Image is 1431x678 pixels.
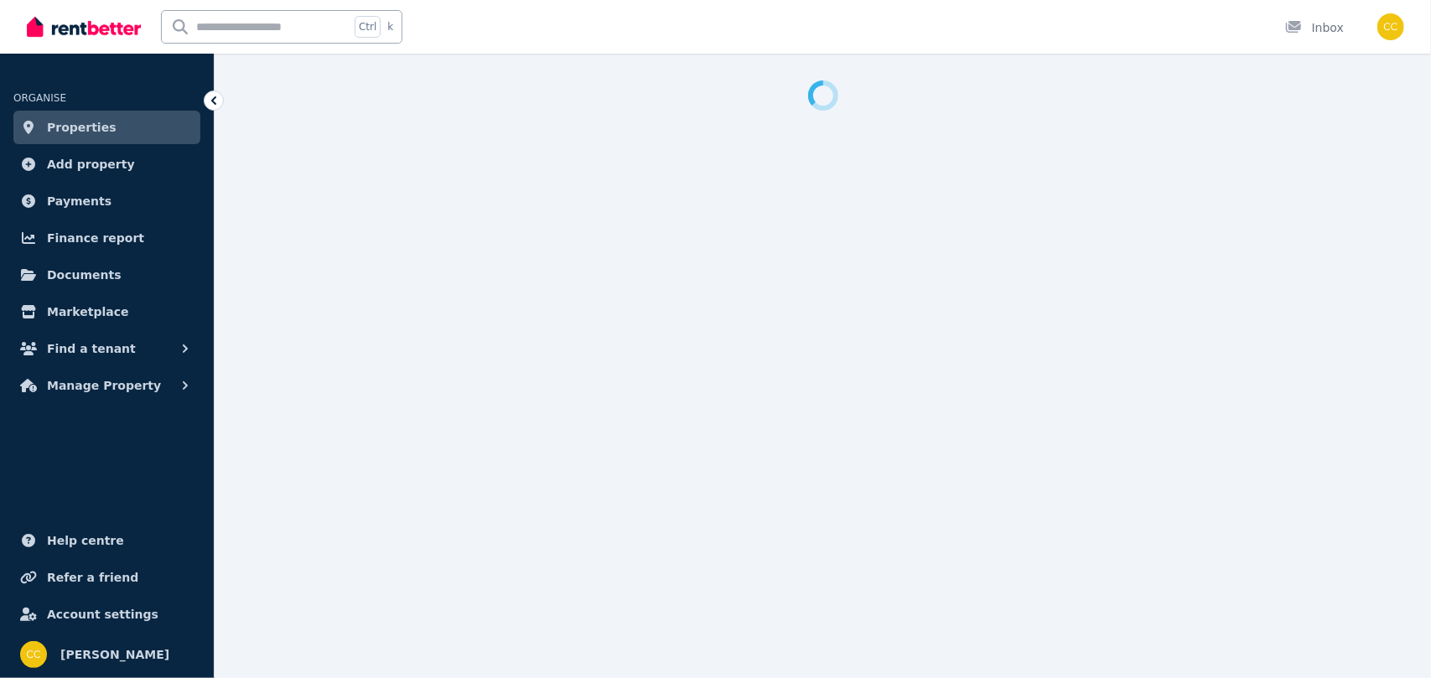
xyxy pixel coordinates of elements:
[47,154,135,174] span: Add property
[47,265,122,285] span: Documents
[1285,19,1344,36] div: Inbox
[13,295,200,329] a: Marketplace
[13,184,200,218] a: Payments
[47,228,144,248] span: Finance report
[47,604,158,624] span: Account settings
[387,20,393,34] span: k
[13,258,200,292] a: Documents
[13,369,200,402] button: Manage Property
[13,148,200,181] a: Add property
[13,92,66,104] span: ORGANISE
[47,375,161,396] span: Manage Property
[13,332,200,365] button: Find a tenant
[47,302,128,322] span: Marketplace
[47,339,136,359] span: Find a tenant
[47,191,111,211] span: Payments
[355,16,381,38] span: Ctrl
[1377,13,1404,40] img: Charles Chaaya
[13,221,200,255] a: Finance report
[47,567,138,587] span: Refer a friend
[20,641,47,668] img: Charles Chaaya
[13,111,200,144] a: Properties
[60,644,169,665] span: [PERSON_NAME]
[47,117,117,137] span: Properties
[27,14,141,39] img: RentBetter
[13,561,200,594] a: Refer a friend
[13,524,200,557] a: Help centre
[13,598,200,631] a: Account settings
[47,530,124,551] span: Help centre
